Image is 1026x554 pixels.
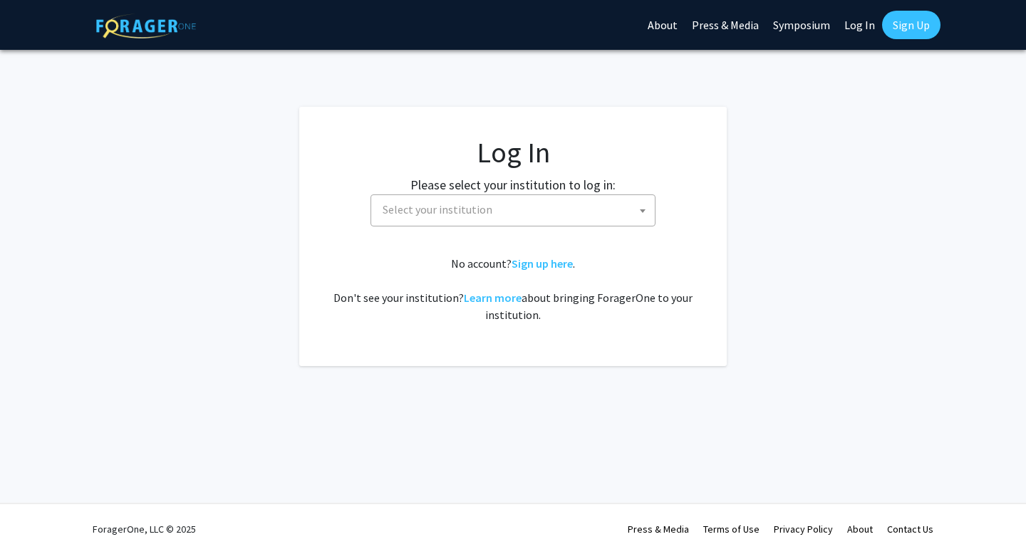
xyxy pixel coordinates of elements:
[464,291,522,305] a: Learn more about bringing ForagerOne to your institution
[383,202,492,216] span: Select your institution
[93,504,196,554] div: ForagerOne, LLC © 2025
[370,194,655,226] span: Select your institution
[847,523,873,535] a: About
[328,135,698,169] h1: Log In
[882,11,940,39] a: Sign Up
[328,255,698,323] div: No account? . Don't see your institution? about bringing ForagerOne to your institution.
[628,523,689,535] a: Press & Media
[410,175,616,194] label: Please select your institution to log in:
[887,523,933,535] a: Contact Us
[703,523,760,535] a: Terms of Use
[512,256,573,271] a: Sign up here
[96,14,196,38] img: ForagerOne Logo
[774,523,833,535] a: Privacy Policy
[377,195,655,224] span: Select your institution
